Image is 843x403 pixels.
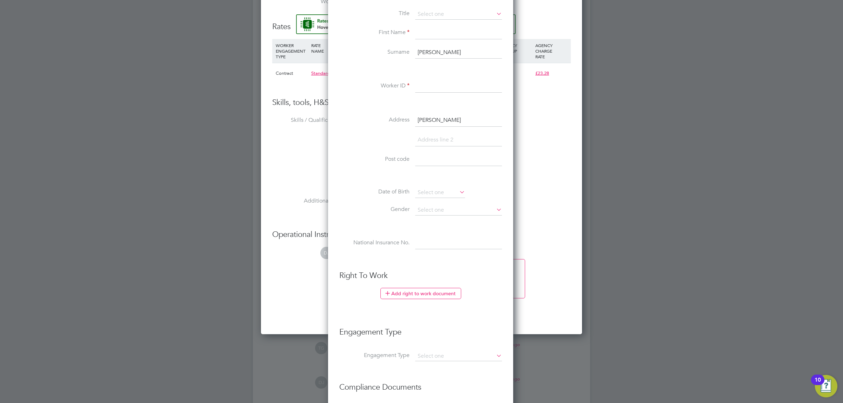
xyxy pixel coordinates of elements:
div: RATE NAME [309,39,357,57]
input: Address line 2 [415,134,502,146]
label: Title [339,10,410,17]
label: Address [339,116,410,124]
label: Surname [339,48,410,56]
input: Select one [415,9,502,20]
label: Engagement Type [339,352,410,359]
div: 10 [815,380,821,389]
div: AGENCY CHARGE RATE [534,39,569,63]
div: Contract [274,63,309,84]
div: AGENCY MARKUP [498,39,534,57]
input: Select one [415,187,465,198]
input: Select one [415,205,502,216]
h3: Operational Instructions & Comments [272,230,571,240]
label: Gender [339,206,410,213]
h3: Skills, tools, H&S [272,98,571,108]
label: National Insurance No. [339,239,410,246]
label: Additional H&S [272,197,342,205]
h3: Right To Work [339,271,502,281]
label: Date of Birth [339,188,410,196]
h3: Compliance Documents [339,375,502,392]
h3: Engagement Type [339,320,502,337]
label: Skills / Qualifications [272,117,342,124]
span: £23.28 [535,70,549,76]
button: Add right to work document [380,288,461,299]
label: Post code [339,156,410,163]
span: DJ [320,247,333,259]
div: WORKER ENGAGEMENT TYPE [274,39,309,63]
input: Select one [415,351,502,361]
input: Address line 1 [415,114,502,127]
label: Worker ID [339,82,410,90]
label: First Name [339,29,410,36]
span: Standard [311,70,330,76]
button: Rate Assistant [296,14,516,34]
h3: Rates [272,14,571,32]
button: Open Resource Center, 10 new notifications [815,375,837,397]
label: Tools [272,163,342,170]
